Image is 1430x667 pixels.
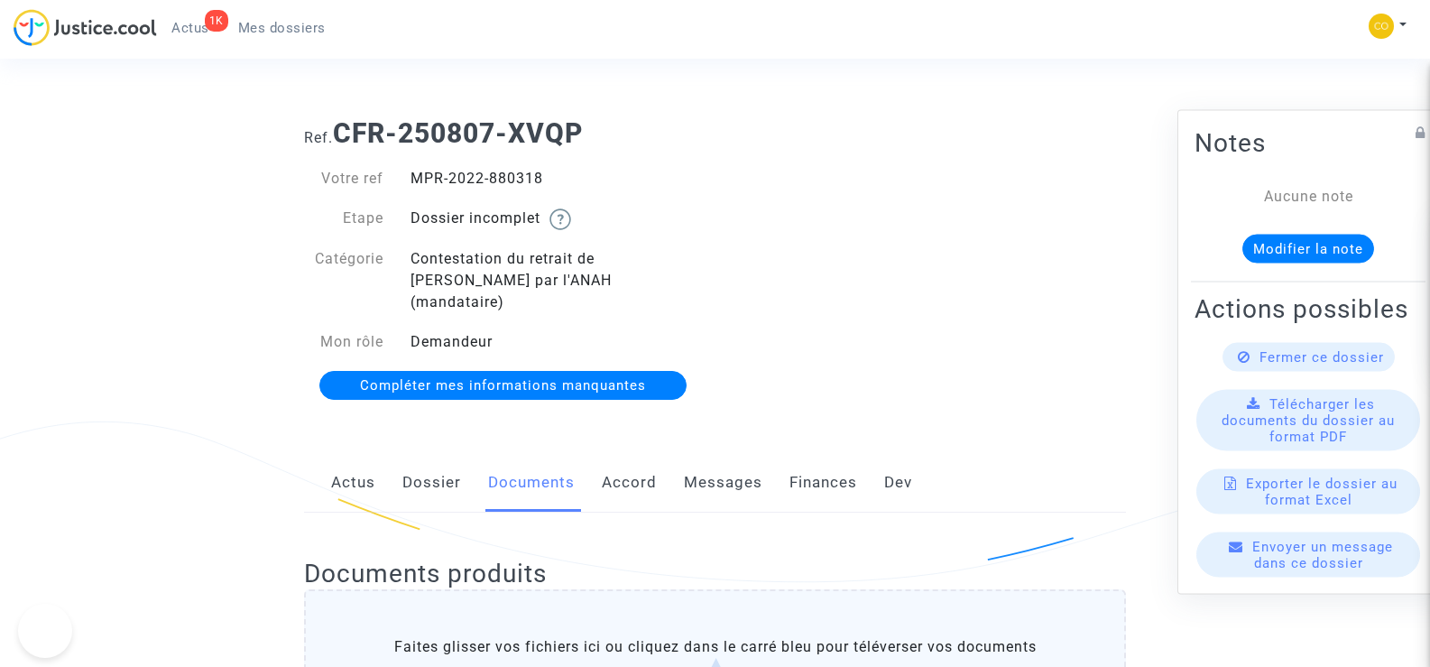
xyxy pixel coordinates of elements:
[304,558,1126,589] h2: Documents produits
[789,453,857,513] a: Finances
[397,168,715,190] div: MPR-2022-880318
[1195,292,1422,324] h2: Actions possibles
[1369,14,1394,39] img: 84a266a8493598cb3cce1313e02c3431
[1222,395,1395,444] span: Télécharger les documents du dossier au format PDF
[291,331,397,353] div: Mon rôle
[304,129,333,146] span: Ref.
[1246,475,1398,507] span: Exporter le dossier au format Excel
[291,168,397,190] div: Votre ref
[684,453,762,513] a: Messages
[884,453,912,513] a: Dev
[14,9,157,46] img: jc-logo.svg
[488,453,575,513] a: Documents
[157,14,224,42] a: 1KActus
[397,208,715,230] div: Dossier incomplet
[1195,126,1422,158] h2: Notes
[205,10,228,32] div: 1K
[1252,538,1393,570] span: Envoyer un message dans ce dossier
[1259,348,1384,365] span: Fermer ce dossier
[549,208,571,230] img: help.svg
[331,453,375,513] a: Actus
[238,20,326,36] span: Mes dossiers
[397,331,715,353] div: Demandeur
[333,117,583,149] b: CFR-250807-XVQP
[397,248,715,313] div: Contestation du retrait de [PERSON_NAME] par l'ANAH (mandataire)
[224,14,340,42] a: Mes dossiers
[171,20,209,36] span: Actus
[18,604,72,658] iframe: Help Scout Beacon - Open
[602,453,657,513] a: Accord
[291,248,397,313] div: Catégorie
[1222,185,1395,207] div: Aucune note
[291,208,397,230] div: Etape
[402,453,461,513] a: Dossier
[1242,234,1374,263] button: Modifier la note
[360,377,646,394] span: Compléter mes informations manquantes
